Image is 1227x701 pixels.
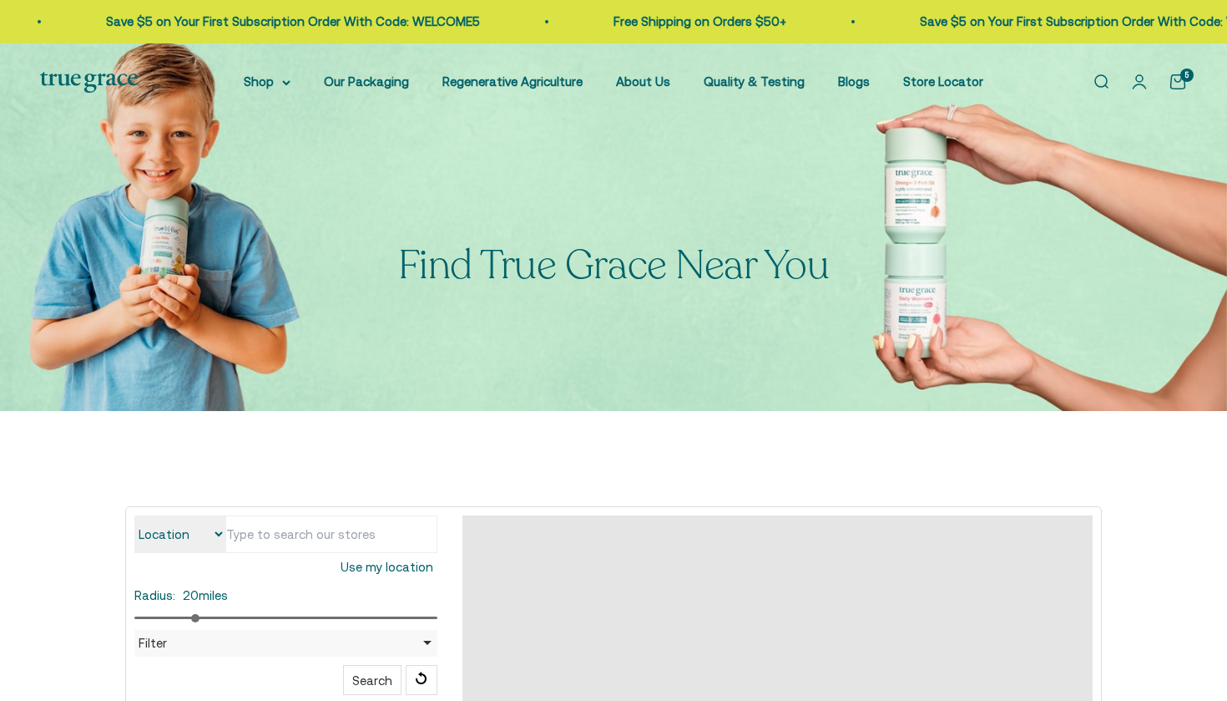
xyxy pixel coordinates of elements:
[134,617,437,619] input: Radius
[903,74,983,89] a: Store Locator
[134,588,175,602] label: Radius:
[324,74,409,89] a: Our Packaging
[244,72,290,92] summary: Shop
[343,665,401,695] button: Search
[442,74,583,89] a: Regenerative Agriculture
[613,14,785,28] a: Free Shipping on Orders $50+
[134,586,437,606] div: miles
[838,74,870,89] a: Blogs
[105,12,479,32] p: Save $5 on Your First Subscription Order With Code: WELCOME5
[616,74,670,89] a: About Us
[406,665,437,695] span: Reset
[704,74,805,89] a: Quality & Testing
[1180,69,1194,82] cart-count: 5
[225,516,437,553] input: Type to search our stores
[183,588,199,602] span: 20
[336,553,437,582] button: Use my location
[134,630,437,657] div: Filter
[398,238,829,292] split-lines: Find True Grace Near You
